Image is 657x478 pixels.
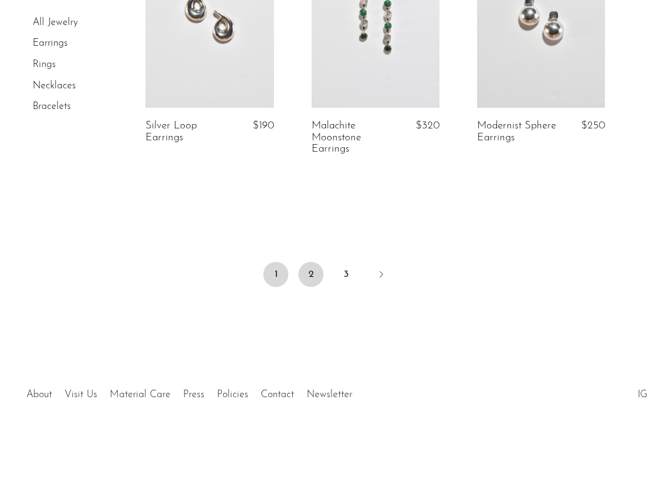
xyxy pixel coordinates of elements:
[110,390,171,400] a: Material Care
[369,262,394,289] a: Next
[217,390,248,400] a: Policies
[298,262,323,287] a: 2
[312,120,394,155] a: Malachite Moonstone Earrings
[33,81,76,91] a: Necklaces
[65,390,97,400] a: Visit Us
[477,120,559,143] a: Modernist Sphere Earrings
[33,18,78,28] a: All Jewelry
[26,390,52,400] a: About
[33,39,68,49] a: Earrings
[334,262,359,287] a: 3
[581,120,605,131] span: $250
[638,390,648,400] a: IG
[33,60,56,70] a: Rings
[253,120,274,131] span: $190
[263,262,288,287] span: 1
[416,120,439,131] span: $320
[33,101,71,112] a: Bracelets
[20,380,359,403] ul: Quick links
[183,390,204,400] a: Press
[145,120,228,143] a: Silver Loop Earrings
